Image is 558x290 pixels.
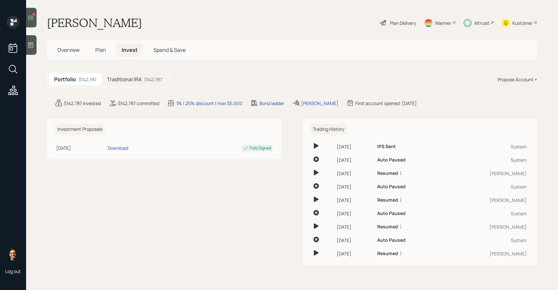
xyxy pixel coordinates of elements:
[337,170,372,177] div: [DATE]
[176,100,242,107] div: 1% | 25% discount | max $5,000
[250,145,271,151] div: Fully Signed
[54,76,76,83] h5: Portfolio
[337,210,372,217] div: [DATE]
[64,100,101,107] div: $142,787 invested
[435,20,451,26] div: Warmer
[446,250,527,257] div: [PERSON_NAME]
[108,145,128,151] div: Download
[446,223,527,230] div: [PERSON_NAME]
[355,100,417,107] div: First account opened: [DATE]
[337,250,372,257] div: [DATE]
[377,157,406,163] h6: Auto Paused
[512,20,533,26] div: Kustomer
[377,237,406,243] h6: Auto Paused
[310,124,347,135] h6: Trading History
[446,237,527,244] div: System
[7,247,20,260] img: sami-boghos-headshot.png
[122,46,138,53] span: Invest
[259,100,284,107] div: Bond ladder
[107,76,142,83] h5: Traditional IRA
[498,76,537,83] div: Propose Account +
[377,224,398,230] h6: Resumed
[47,16,142,30] h1: [PERSON_NAME]
[153,46,186,53] span: Spend & Save
[446,210,527,217] div: System
[301,100,338,107] div: [PERSON_NAME]
[337,157,372,163] div: [DATE]
[377,197,398,203] h6: Resumed
[337,183,372,190] div: [DATE]
[337,223,372,230] div: [DATE]
[337,143,372,150] div: [DATE]
[390,20,416,26] div: Plan Delivery
[79,76,97,83] div: $142,787
[5,268,21,274] div: Log out
[446,143,527,150] div: System
[118,100,159,107] div: $142,787 committed
[446,170,527,177] div: [PERSON_NAME]
[377,251,398,256] h6: Resumed
[446,197,527,204] div: [PERSON_NAME]
[446,183,527,190] div: System
[377,211,406,216] h6: Auto Paused
[446,157,527,163] div: System
[337,237,372,244] div: [DATE]
[377,171,398,176] h6: Resumed
[337,197,372,204] div: [DATE]
[57,46,80,53] span: Overview
[377,184,406,190] h6: Auto Paused
[474,20,489,26] div: Altruist
[95,46,106,53] span: Plan
[377,144,396,149] h6: IPS Sent
[56,145,105,151] div: [DATE]
[144,76,162,83] div: $142,787
[55,124,105,135] h6: Investment Proposals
